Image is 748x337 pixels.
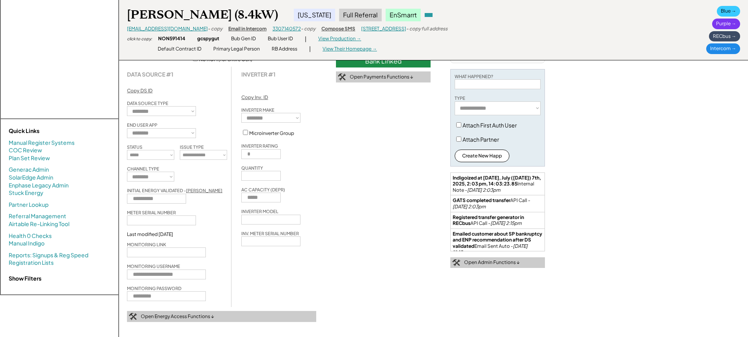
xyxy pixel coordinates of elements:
div: Primary Legal Person [213,46,260,52]
div: EnSmarrt [386,9,421,21]
div: Email in Intercom [228,26,267,32]
div: INVERTER MODEL [241,208,278,214]
a: Reports: Signups & Reg Speed [9,251,88,259]
div: MONITORING PASSWORD [127,285,181,291]
a: Referral Management [9,212,66,220]
em: [DATE] 2:03pm [467,187,500,193]
div: Copy DS ID [127,88,153,94]
div: RECbus → [709,31,740,42]
div: CHANNEL TYPE [127,166,159,172]
label: Microinverter Group [249,130,294,136]
div: [US_STATE] [294,9,335,21]
strong: GATS completed transfer [453,197,510,203]
a: Enphase Legacy Admin [9,182,69,189]
div: Open Energy Access Functions ↓ [141,313,214,320]
img: tool-icon.png [129,313,137,320]
strong: Registered transfer generator in RECbus [453,214,525,227]
div: INVERTER #1 [241,71,276,78]
div: TYPE [455,95,465,101]
div: ISSUE TYPE [180,144,204,150]
div: Copy Inv. ID [241,94,268,101]
a: Partner Lookup [9,201,48,209]
div: API Call - [453,214,543,227]
strong: DATA SOURCE #1 [127,71,173,78]
em: [DATE] 2:03pm [453,204,486,210]
div: DATA SOURCE TYPE [127,100,168,106]
a: Health 0 Checks [9,232,52,240]
div: Blue → [717,6,740,17]
div: Open Admin Functions ↓ [464,259,520,266]
div: INITIAL ENERGY VALIDATED - [127,187,222,193]
div: API Call - [453,197,543,210]
div: - copy [208,26,222,32]
div: - copy full address [406,26,448,32]
div: Bub User ID [268,36,293,42]
em: [DATE] 2:15pm [491,220,522,226]
a: Registration Lists [9,259,54,267]
div: - copy [301,26,315,32]
div: | [305,35,306,43]
div: MONITORING LINK [127,242,166,247]
div: AC CAPACITY (DEPR) [241,187,285,193]
a: Manual Register Systems [9,139,75,147]
a: 3307140572 [272,26,301,32]
strong: Emailed customer about SP bankruptcy and ENP recommendation after DS validated [453,231,543,249]
label: Attach Partner [463,136,499,143]
div: INVERTER RATING [241,143,278,149]
img: tool-icon.png [452,259,460,266]
div: Email Sent Auto - [453,231,543,255]
button: Create New Happ [455,150,509,162]
div: QUANTITY [241,165,263,171]
div: Default Contract ID [158,46,201,52]
div: NON591414 [158,36,185,42]
em: [DATE] 12:15pm [453,243,528,255]
img: tool-icon.png [338,73,346,81]
div: MONITORING USERNAME [127,263,180,269]
div: gcspygut [197,36,219,42]
div: Quick Links [9,127,88,135]
div: INVERTER MAKE [241,107,274,113]
div: STATUS [127,144,142,150]
div: WHAT HAPPENED? [455,73,493,79]
div: | [309,45,311,53]
strong: Indigoized at [DATE], July ([DATE]) 7th, 2025, 2:03 pm, 14:03:23.85 [453,175,542,187]
label: Attach First Auth User [463,122,517,129]
div: click to copy: [127,36,152,41]
div: [PERSON_NAME] (8.4kW) [127,7,278,22]
div: Compose SMS [321,26,355,32]
label: No RGM (for entire Gen) [199,56,252,62]
a: [EMAIL_ADDRESS][DOMAIN_NAME] [127,26,208,32]
div: Intercom → [706,43,740,54]
strong: Show Filters [9,275,41,282]
div: Full Referral [339,9,382,21]
div: INV. METER SERIAL NUMBER [241,230,299,236]
a: SolarEdge Admin [9,174,53,182]
div: RB Address [272,46,297,52]
div: Open Payments Functions ↓ [350,74,413,81]
u: [PERSON_NAME] [186,188,222,193]
div: METER SERIAL NUMBER [127,210,176,215]
a: COC Review [9,146,42,154]
div: Last modified [DATE] [127,231,173,238]
a: Plan Set Review [9,154,50,162]
a: Generac Admin [9,166,49,174]
a: Stuck Energy [9,189,43,197]
div: View Production → [318,36,361,42]
div: Bub Gen ID [231,36,256,42]
a: Manual Indigo [9,240,45,247]
a: Airtable Re-Linking Tool [9,220,69,228]
a: [STREET_ADDRESS] [361,26,406,32]
div: Internal Note - [453,175,543,193]
div: END USER APP [127,122,157,128]
div: View Their Homepage → [323,46,377,52]
div: Purple → [712,19,740,29]
div: Bank Linked [336,55,431,67]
